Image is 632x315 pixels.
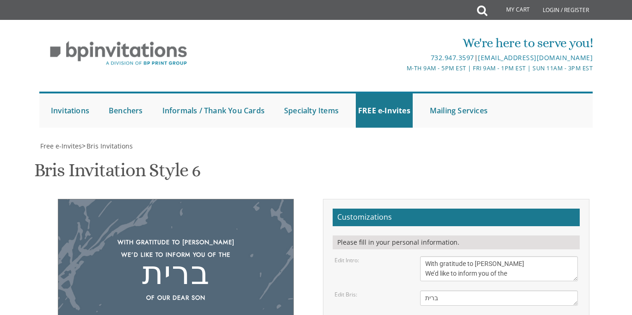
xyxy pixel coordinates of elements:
a: [EMAIL_ADDRESS][DOMAIN_NAME] [478,53,593,62]
a: Bris Invitations [86,142,133,150]
a: Invitations [49,93,92,128]
a: 732.947.3597 [431,53,474,62]
h2: Customizations [333,209,580,226]
span: Free e-Invites [40,142,82,150]
a: Mailing Services [428,93,490,128]
textarea: With gratitude to Hashem We’d like to inform you of the [420,256,578,281]
label: Edit Intro: [335,256,359,264]
a: Informals / Thank You Cards [160,93,267,128]
span: Bris Invitations [87,142,133,150]
h1: Bris Invitation Style 6 [34,160,200,187]
textarea: Bris [420,290,578,306]
img: BP Invitation Loft [39,34,198,73]
a: Specialty Items [282,93,341,128]
div: We're here to serve you! [224,34,593,52]
div: With gratitude to [PERSON_NAME] We’d like to inform you of the [77,236,275,261]
a: My Cart [486,1,536,19]
div: | [224,52,593,63]
a: FREE e-Invites [356,93,413,128]
label: Edit Bris: [335,290,357,298]
span: > [82,142,133,150]
a: Benchers [106,93,145,128]
div: ברית [77,270,275,283]
div: Please fill in your personal information. [333,235,580,249]
a: Free e-Invites [39,142,82,150]
iframe: chat widget [593,278,623,306]
div: M-Th 9am - 5pm EST | Fri 9am - 1pm EST | Sun 11am - 3pm EST [224,63,593,73]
